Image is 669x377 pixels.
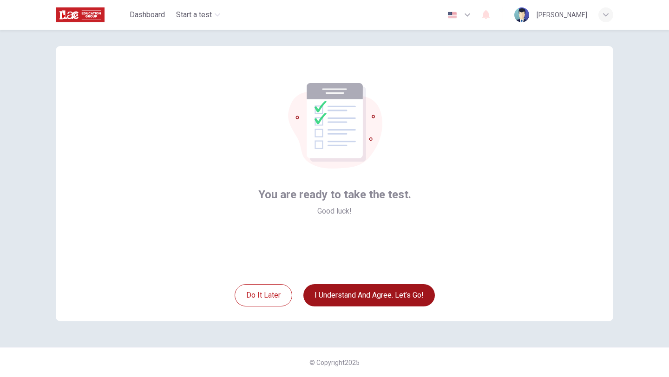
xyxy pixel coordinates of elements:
[514,7,529,22] img: Profile picture
[56,6,126,24] a: ILAC logo
[309,359,360,366] span: © Copyright 2025
[172,6,224,23] button: Start a test
[130,9,165,20] span: Dashboard
[258,187,411,202] span: You are ready to take the test.
[56,6,105,24] img: ILAC logo
[446,12,458,19] img: en
[317,206,352,217] span: Good luck!
[176,9,212,20] span: Start a test
[235,284,292,306] button: Do it later
[303,284,435,306] button: I understand and agree. Let’s go!
[537,9,587,20] div: [PERSON_NAME]
[126,6,169,23] button: Dashboard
